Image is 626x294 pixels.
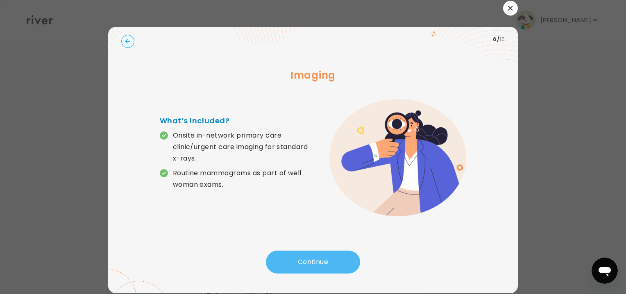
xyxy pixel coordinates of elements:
iframe: Button to launch messaging window [592,258,618,284]
button: Continue [266,251,360,274]
h4: What’s Included? [160,115,313,127]
h3: Imaging [121,68,505,83]
p: Routine mammograms as part of well woman exams. [173,167,313,190]
img: error graphic [329,99,466,216]
p: Onsite in-network primary care clinic/urgent care imaging for standard x-rays. [173,130,313,164]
